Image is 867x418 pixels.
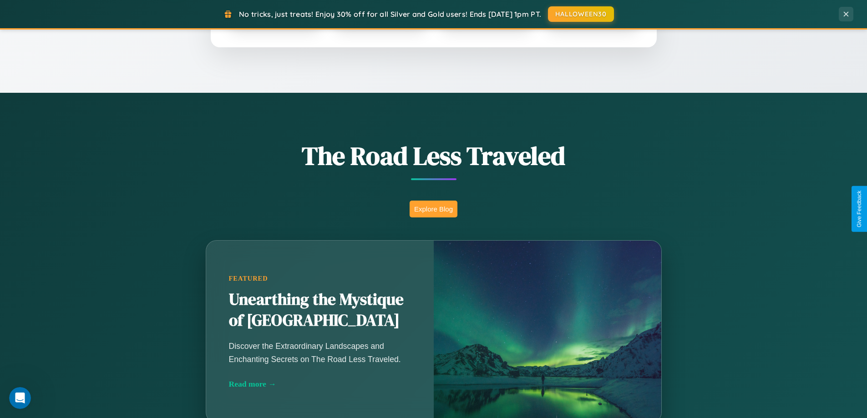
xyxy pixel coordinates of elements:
button: HALLOWEEN30 [548,6,614,22]
div: Give Feedback [856,191,862,227]
h2: Unearthing the Mystique of [GEOGRAPHIC_DATA] [229,289,411,331]
span: No tricks, just treats! Enjoy 30% off for all Silver and Gold users! Ends [DATE] 1pm PT. [239,10,541,19]
iframe: Intercom live chat [9,387,31,409]
div: Featured [229,275,411,282]
div: Read more → [229,379,411,389]
p: Discover the Extraordinary Landscapes and Enchanting Secrets on The Road Less Traveled. [229,340,411,365]
button: Explore Blog [410,201,457,217]
h1: The Road Less Traveled [161,138,707,173]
